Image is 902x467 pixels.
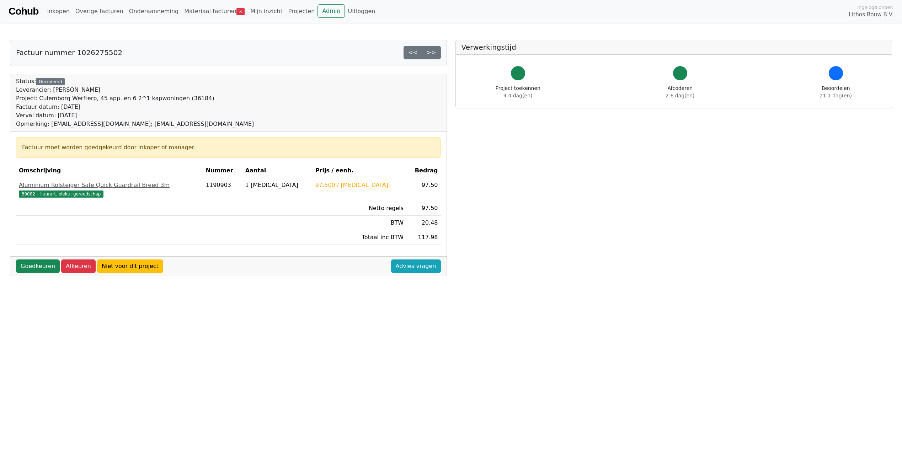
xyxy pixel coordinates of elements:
[97,259,163,273] a: Niet voor dit project
[73,4,126,18] a: Overige facturen
[461,43,886,52] h5: Verwerkingstijd
[16,103,254,111] div: Factuur datum: [DATE]
[61,259,96,273] a: Afkeuren
[36,78,65,85] div: Gecodeerd
[503,93,532,98] span: 4.4 dag(en)
[19,181,200,189] div: Aluminium Rolsteiger Safe Quick Guardrail Breed 3m
[406,230,441,245] td: 117.98
[406,201,441,216] td: 97.50
[820,85,852,100] div: Beoordelen
[313,216,406,230] td: BTW
[820,93,852,98] span: 21.1 dag(en)
[19,181,200,198] a: Aluminium Rolsteiger Safe Quick Guardrail Breed 3m39082 - Huurart. elektr. gereedschap
[245,181,310,189] div: 1 [MEDICAL_DATA]
[181,4,247,18] a: Materiaal facturen8
[247,4,285,18] a: Mijn inzicht
[22,143,435,152] div: Factuur moet worden goedgekeurd door inkoper of manager.
[422,46,441,59] a: >>
[203,178,242,201] td: 1190903
[9,3,38,20] a: Cohub
[404,46,422,59] a: <<
[406,163,441,178] th: Bedrag
[203,163,242,178] th: Nummer
[315,181,404,189] div: 97.500 / [MEDICAL_DATA]
[313,201,406,216] td: Netto regels
[16,259,60,273] a: Goedkeuren
[16,77,254,128] div: Status:
[16,111,254,120] div: Verval datum: [DATE]
[849,11,893,19] span: Lithos Bouw B.V.
[313,163,406,178] th: Prijs / eenh.
[16,163,203,178] th: Omschrijving
[406,216,441,230] td: 20.48
[16,94,254,103] div: Project: Culemborg Werfterp, 45 app. en 6 2^1 kapwoningen (36184)
[496,85,540,100] div: Project toekennen
[313,230,406,245] td: Totaal inc BTW
[285,4,318,18] a: Projecten
[19,190,103,198] span: 39082 - Huurart. elektr. gereedschap
[666,85,694,100] div: Afcoderen
[44,4,72,18] a: Inkopen
[236,8,245,15] span: 8
[16,48,122,57] h5: Factuur nummer 1026275502
[16,120,254,128] div: Opmerking: [EMAIL_ADDRESS][DOMAIN_NAME]; [EMAIL_ADDRESS][DOMAIN_NAME]
[242,163,313,178] th: Aantal
[391,259,441,273] a: Advies vragen
[857,4,893,11] span: Ingelogd onder:
[16,86,254,94] div: Leverancier: [PERSON_NAME]
[126,4,181,18] a: Onderaanneming
[345,4,378,18] a: Uitloggen
[317,4,345,18] a: Admin
[666,93,694,98] span: 2.6 dag(en)
[406,178,441,201] td: 97.50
